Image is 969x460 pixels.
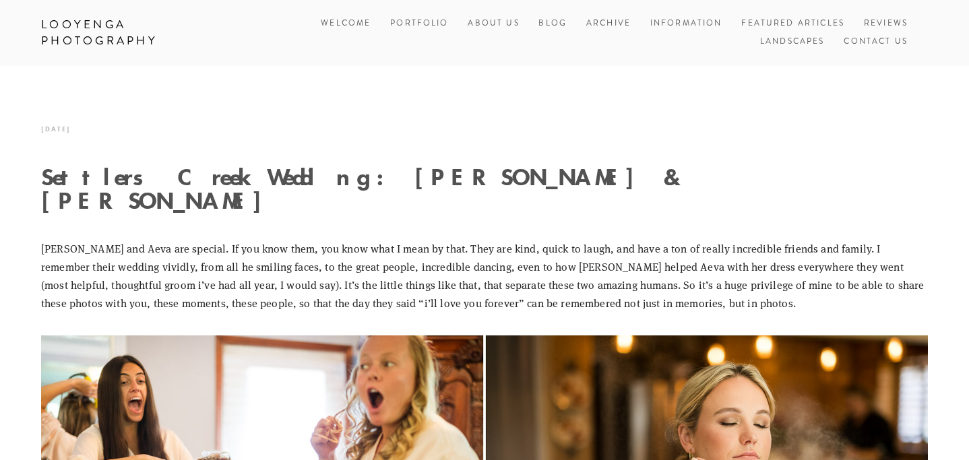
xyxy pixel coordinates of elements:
[586,15,631,33] a: Archive
[538,15,567,33] a: Blog
[390,18,448,29] a: Portfolio
[31,13,232,53] a: Looyenga Photography
[741,15,844,33] a: Featured Articles
[650,18,722,29] a: Information
[41,239,928,313] p: [PERSON_NAME] and Aeva are special. If you know them, you know what I mean by that. They are kind...
[760,33,825,51] a: Landscapes
[41,120,71,138] time: [DATE]
[468,15,519,33] a: About Us
[41,165,928,212] h1: Settlers Creek Wedding: [PERSON_NAME] & [PERSON_NAME]
[321,15,371,33] a: Welcome
[864,15,908,33] a: Reviews
[844,33,908,51] a: Contact Us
